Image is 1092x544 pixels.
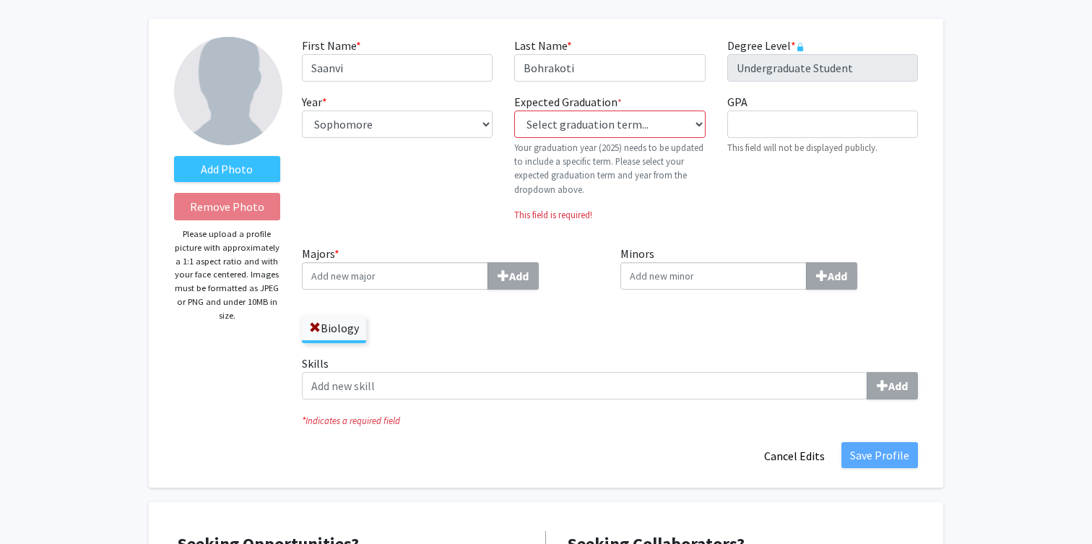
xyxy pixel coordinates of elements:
[888,379,908,393] b: Add
[828,269,847,283] b: Add
[796,43,805,51] svg: This information is provided and automatically updated by Baylor University and is not editable o...
[727,142,877,153] small: This field will not be displayed publicly.
[841,442,918,468] button: Save Profile
[806,262,857,290] button: Minors
[174,37,282,145] img: Profile Picture
[11,479,61,533] iframe: Chat
[302,245,599,290] label: Majors
[514,37,572,54] label: Last Name
[755,442,834,470] button: Cancel Edits
[174,193,280,220] button: Remove Photo
[302,414,918,428] i: Indicates a required field
[302,372,867,400] input: SkillsAdd
[509,269,529,283] b: Add
[487,262,539,290] button: Majors*
[514,141,705,197] p: Your graduation year (2025) needs to be updated to include a specific term. Please select your ex...
[302,316,366,340] label: Biology
[867,372,918,400] button: Skills
[514,208,705,222] p: This field is required!
[302,262,488,290] input: Majors*Add
[302,37,361,54] label: First Name
[302,355,918,400] label: Skills
[174,228,280,322] p: Please upload a profile picture with approximately a 1:1 aspect ratio and with your face centered...
[620,262,807,290] input: MinorsAdd
[174,156,280,182] label: AddProfile Picture
[620,245,918,290] label: Minors
[727,37,805,54] label: Degree Level
[302,93,327,111] label: Year
[727,93,747,111] label: GPA
[514,93,622,111] label: Expected Graduation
